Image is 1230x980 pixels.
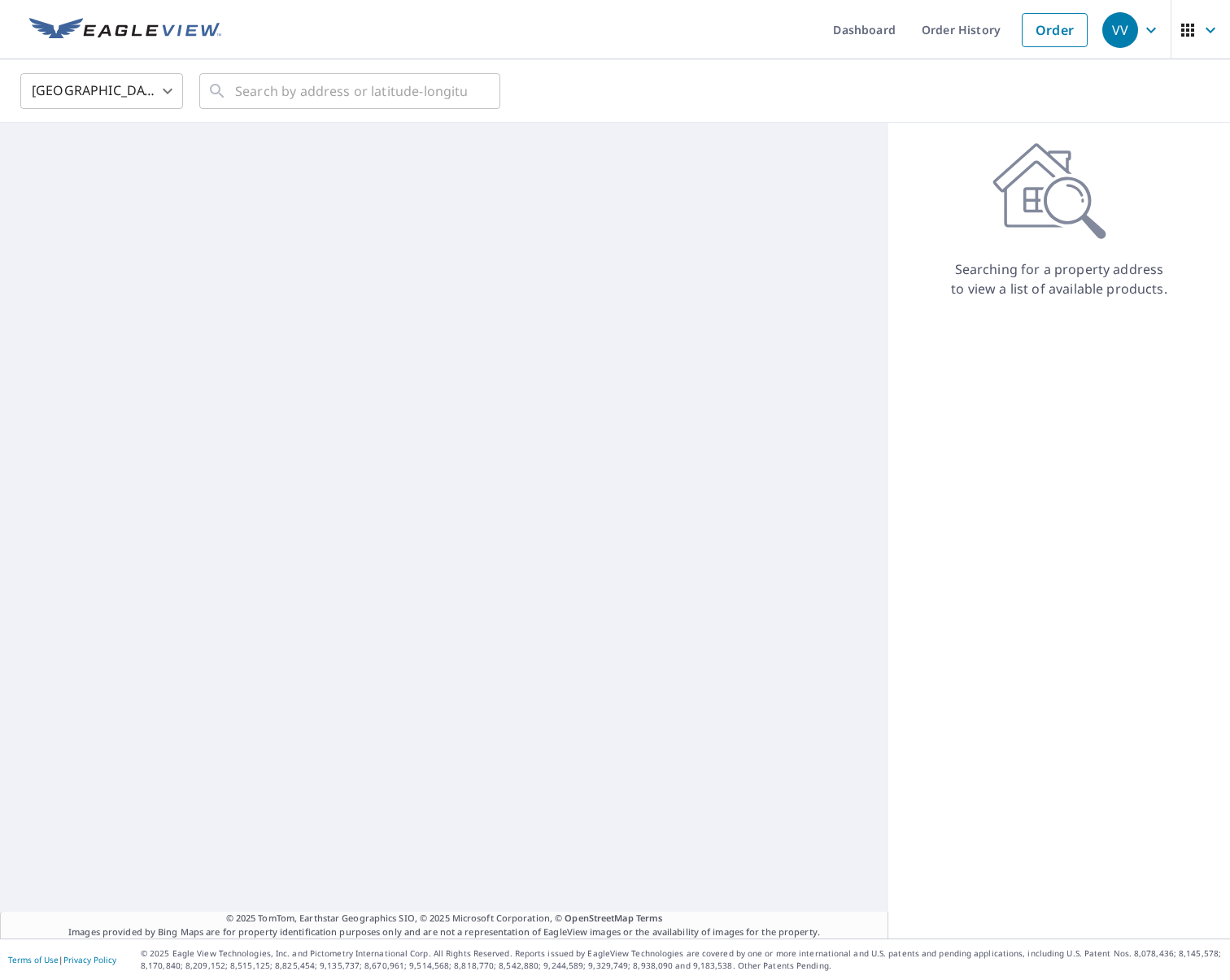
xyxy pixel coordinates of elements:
a: Privacy Policy [63,954,116,965]
p: Searching for a property address to view a list of available products. [950,259,1168,298]
div: VV [1102,12,1138,48]
img: EV Logo [29,18,221,42]
a: OpenStreetMap [565,912,633,924]
p: © 2025 Eagle View Technologies, Inc. and Pictometry International Corp. All Rights Reserved. Repo... [141,947,1222,972]
input: Search by address or latitude-longitude [235,68,467,114]
a: Terms [636,912,663,924]
a: Order [1022,13,1088,47]
span: © 2025 TomTom, Earthstar Geographics SIO, © 2025 Microsoft Corporation, © [226,912,663,926]
a: Terms of Use [8,954,59,965]
p: | [8,955,116,965]
div: [GEOGRAPHIC_DATA] [20,68,183,114]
